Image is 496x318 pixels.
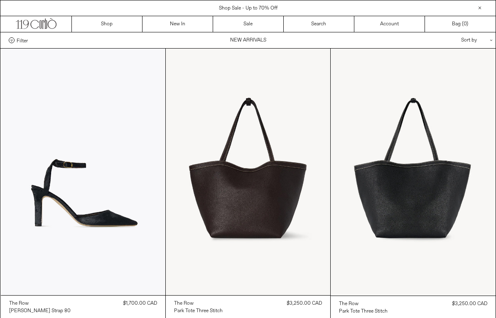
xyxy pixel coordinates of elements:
a: Sale [213,16,284,32]
div: The Row [339,301,358,308]
a: Park Tote Three Stitch [174,307,223,315]
a: Account [354,16,425,32]
a: Shop [72,16,142,32]
span: 0 [464,21,467,27]
div: The Row [9,300,29,307]
div: Sort by [413,32,487,48]
a: Bag () [425,16,496,32]
a: New In [142,16,213,32]
span: Filter [17,37,28,43]
a: Park Tote Three Stitch [339,308,388,315]
div: $3,250.00 CAD [452,300,487,308]
div: The Row [174,300,194,307]
a: The Row [174,300,223,307]
a: The Row [339,300,388,308]
a: Shop Sale - Up to 70% Off [219,5,277,12]
div: $1,700.00 CAD [123,300,157,307]
span: ) [464,20,468,28]
a: The Row [9,300,71,307]
a: [PERSON_NAME] Strap 80 [9,307,71,315]
img: The Row Park Tote Three Stitch [331,49,495,296]
a: Search [284,16,354,32]
img: The Row Park Tote Three Stitch [166,49,330,295]
img: The Row Carla Ankle Strap [1,49,165,295]
div: $3,250.00 CAD [287,300,322,307]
